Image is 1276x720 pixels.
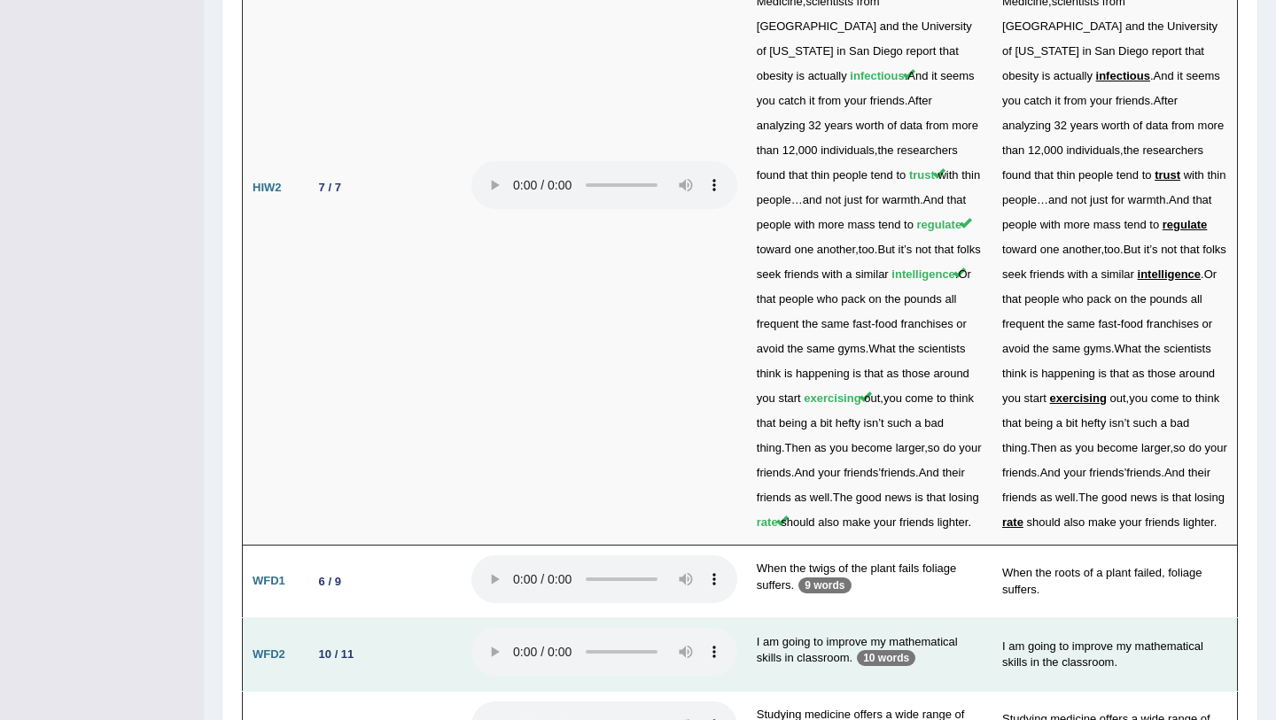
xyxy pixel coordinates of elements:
span: catch [1024,94,1052,107]
span: warmth [883,193,921,206]
span: What [868,342,895,355]
span: those [902,367,930,380]
span: such [887,416,911,430]
span: report [906,44,936,58]
span: the [787,342,803,355]
span: that [935,243,954,256]
span: as [1132,367,1145,380]
span: and [1048,193,1068,206]
span: to [1142,168,1152,182]
span: San [849,44,869,58]
span: [US_STATE] [1015,44,1078,58]
span: and [803,193,822,206]
span: bad [924,416,944,430]
span: who [1062,292,1084,306]
span: friends [881,466,915,479]
span: more [952,119,978,132]
span: it [1054,94,1061,107]
span: it [809,94,815,107]
span: a [811,416,817,430]
span: a [1056,416,1062,430]
span: obesity [757,69,793,82]
span: found [1002,168,1031,182]
span: frequent [1002,317,1045,330]
span: trust [909,168,935,182]
span: exercising [804,391,860,405]
span: think [949,391,973,405]
span: too [1104,243,1120,256]
span: of [757,44,766,58]
span: in [836,44,845,58]
span: exercising [1050,391,1107,405]
span: 12 [782,143,795,157]
span: just [1090,193,1108,206]
span: pounds [904,292,942,306]
span: think [1002,367,1026,380]
span: that [1185,44,1204,58]
div: 7 / 7 [312,178,348,197]
span: researchers [1142,143,1203,157]
span: people [1024,292,1059,306]
span: with [822,267,843,281]
span: people [1002,193,1037,206]
span: for [1111,193,1124,206]
span: similar [1101,267,1134,281]
span: 000 [798,143,818,157]
span: your [1063,466,1085,479]
span: hefty [836,416,860,430]
span: you [883,391,902,405]
span: seems [1186,69,1219,82]
span: the [1145,342,1161,355]
span: you [1002,94,1021,107]
span: actually [808,69,847,82]
span: your [844,94,867,107]
span: Diego [1118,44,1148,58]
span: the [1131,292,1147,306]
span: tend [871,168,893,182]
span: more [818,218,844,231]
span: gyms [1084,342,1111,355]
span: the [884,292,900,306]
span: a [845,267,852,281]
span: gyms [838,342,866,355]
span: And [1154,69,1174,82]
span: seems [940,69,974,82]
span: friends [1089,466,1124,479]
span: pounds [1149,292,1187,306]
span: you [1075,441,1093,454]
span: fast [1098,317,1116,330]
span: that [1034,168,1054,182]
span: you [1002,391,1021,405]
span: people [1002,218,1037,231]
span: with [1068,267,1088,281]
span: analyzing [1002,119,1051,132]
span: friends [870,94,905,107]
span: friends [757,491,791,504]
span: infectious [850,69,904,82]
span: franchises [900,317,953,330]
span: warmth [1128,193,1166,206]
span: your [959,441,981,454]
span: frequent [757,317,799,330]
span: as [814,441,827,454]
span: data [1146,119,1168,132]
span: t [1126,416,1130,430]
span: s [1152,243,1158,256]
span: University [922,19,972,33]
span: s [906,243,913,256]
span: from [1171,119,1194,132]
span: do [1188,441,1201,454]
span: franchises [1147,317,1199,330]
span: that [1193,193,1212,206]
span: that [1002,416,1022,430]
span: toward [757,243,791,256]
span: of [887,119,897,132]
span: After [907,94,931,107]
span: their [942,466,964,479]
span: Diego [873,44,903,58]
span: with [1040,218,1061,231]
span: the [877,143,893,157]
span: from [1063,94,1086,107]
span: regulate [1163,218,1208,231]
span: tend [1116,168,1139,182]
